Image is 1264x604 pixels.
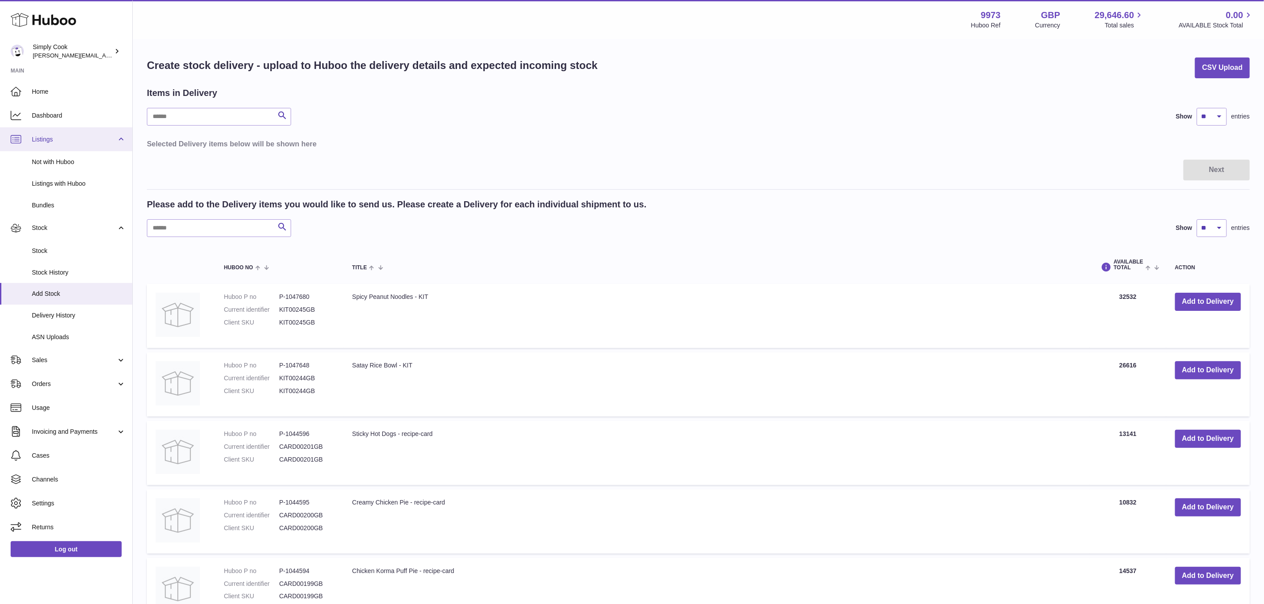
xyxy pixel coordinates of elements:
[156,430,200,474] img: Sticky Hot Dogs - recipe-card
[32,523,126,531] span: Returns
[224,387,279,395] dt: Client SKU
[971,21,1001,30] div: Huboo Ref
[32,380,116,388] span: Orders
[11,45,24,58] img: emma@simplycook.com
[224,318,279,327] dt: Client SKU
[224,293,279,301] dt: Huboo P no
[279,567,334,575] dd: P-1044594
[279,592,334,600] dd: CARD00199GB
[1175,265,1241,271] div: Action
[1090,352,1166,417] td: 26616
[32,451,126,460] span: Cases
[279,511,334,520] dd: CARD00200GB
[343,421,1090,485] td: Sticky Hot Dogs - recipe-card
[1179,9,1253,30] a: 0.00 AVAILABLE Stock Total
[224,430,279,438] dt: Huboo P no
[1041,9,1060,21] strong: GBP
[156,293,200,337] img: Spicy Peanut Noodles - KIT
[279,374,334,382] dd: KIT00244GB
[224,580,279,588] dt: Current identifier
[33,52,177,59] span: [PERSON_NAME][EMAIL_ADDRESS][DOMAIN_NAME]
[352,265,367,271] span: Title
[32,499,126,508] span: Settings
[32,311,126,320] span: Delivery History
[33,43,112,60] div: Simply Cook
[1175,293,1241,311] button: Add to Delivery
[224,455,279,464] dt: Client SKU
[279,455,334,464] dd: CARD00201GB
[11,541,122,557] a: Log out
[32,201,126,210] span: Bundles
[224,567,279,575] dt: Huboo P no
[1231,112,1250,121] span: entries
[1090,284,1166,348] td: 32532
[1179,21,1253,30] span: AVAILABLE Stock Total
[32,268,126,277] span: Stock History
[224,511,279,520] dt: Current identifier
[32,475,126,484] span: Channels
[32,180,126,188] span: Listings with Huboo
[279,318,334,327] dd: KIT00245GB
[279,498,334,507] dd: P-1044595
[279,430,334,438] dd: P-1044596
[1105,21,1144,30] span: Total sales
[147,87,217,99] h2: Items in Delivery
[224,592,279,600] dt: Client SKU
[1090,421,1166,485] td: 13141
[147,139,1250,149] h3: Selected Delivery items below will be shown here
[1175,498,1241,516] button: Add to Delivery
[224,498,279,507] dt: Huboo P no
[1035,21,1060,30] div: Currency
[32,290,126,298] span: Add Stock
[224,361,279,370] dt: Huboo P no
[1175,567,1241,585] button: Add to Delivery
[32,404,126,412] span: Usage
[1231,224,1250,232] span: entries
[1095,9,1144,30] a: 29,646.60 Total sales
[32,88,126,96] span: Home
[224,443,279,451] dt: Current identifier
[1090,489,1166,554] td: 10832
[1175,430,1241,448] button: Add to Delivery
[279,361,334,370] dd: P-1047648
[224,374,279,382] dt: Current identifier
[224,306,279,314] dt: Current identifier
[32,428,116,436] span: Invoicing and Payments
[981,9,1001,21] strong: 9973
[1226,9,1243,21] span: 0.00
[32,247,126,255] span: Stock
[147,58,598,73] h1: Create stock delivery - upload to Huboo the delivery details and expected incoming stock
[32,135,116,144] span: Listings
[1095,9,1134,21] span: 29,646.60
[279,387,334,395] dd: KIT00244GB
[1176,224,1192,232] label: Show
[32,158,126,166] span: Not with Huboo
[1114,259,1143,271] span: AVAILABLE Total
[279,524,334,532] dd: CARD00200GB
[279,443,334,451] dd: CARD00201GB
[1175,361,1241,379] button: Add to Delivery
[279,580,334,588] dd: CARD00199GB
[343,284,1090,348] td: Spicy Peanut Noodles - KIT
[32,224,116,232] span: Stock
[343,352,1090,417] td: Satay Rice Bowl - KIT
[279,293,334,301] dd: P-1047680
[156,361,200,405] img: Satay Rice Bowl - KIT
[32,356,116,364] span: Sales
[1195,57,1250,78] button: CSV Upload
[32,333,126,341] span: ASN Uploads
[1176,112,1192,121] label: Show
[32,111,126,120] span: Dashboard
[224,265,253,271] span: Huboo no
[224,524,279,532] dt: Client SKU
[279,306,334,314] dd: KIT00245GB
[343,489,1090,554] td: Creamy Chicken Pie - recipe-card
[147,199,646,210] h2: Please add to the Delivery items you would like to send us. Please create a Delivery for each ind...
[156,498,200,543] img: Creamy Chicken Pie - recipe-card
